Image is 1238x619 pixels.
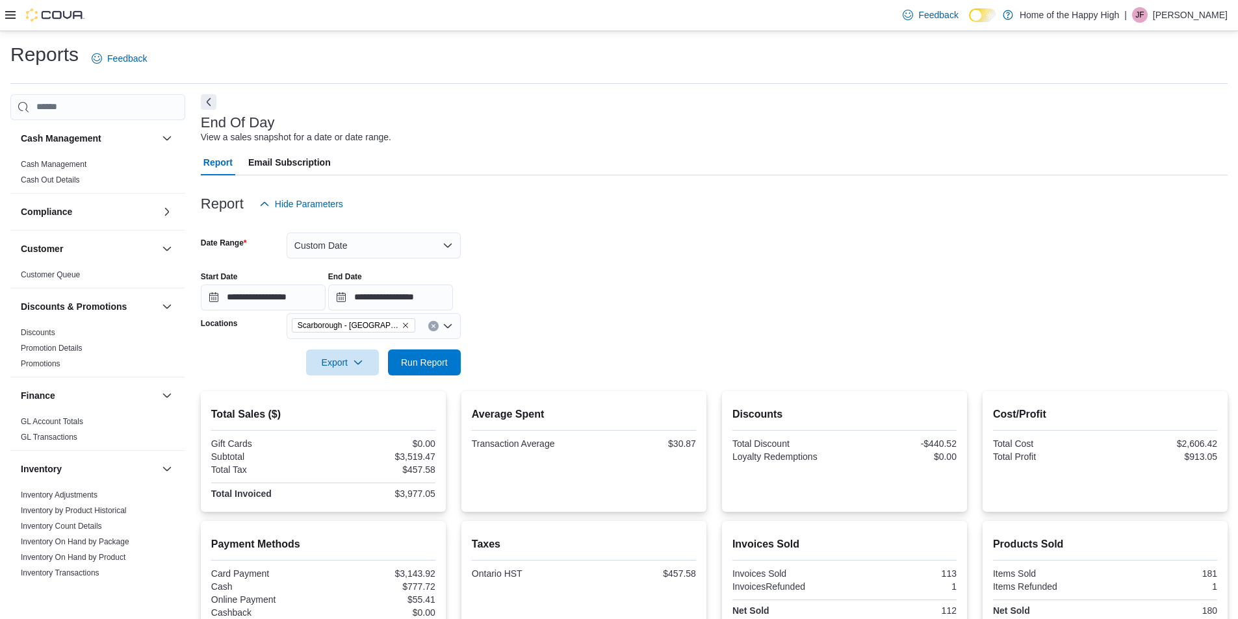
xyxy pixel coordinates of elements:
[211,594,321,605] div: Online Payment
[107,52,147,65] span: Feedback
[211,537,435,552] h2: Payment Methods
[993,438,1103,449] div: Total Cost
[21,490,97,500] span: Inventory Adjustments
[732,581,842,592] div: InvoicesRefunded
[201,115,275,131] h3: End Of Day
[292,318,415,333] span: Scarborough - Morningside Crossing - Fire & Flower
[21,505,127,516] span: Inventory by Product Historical
[21,343,83,353] span: Promotion Details
[1107,451,1217,462] div: $913.05
[443,321,453,331] button: Open list of options
[326,568,435,579] div: $3,143.92
[1135,7,1144,23] span: JF
[86,45,152,71] a: Feedback
[298,319,399,332] span: Scarborough - [GEOGRAPHIC_DATA] - Fire & Flower
[314,349,371,375] span: Export
[21,416,83,427] span: GL Account Totals
[21,160,86,169] a: Cash Management
[159,131,175,146] button: Cash Management
[159,299,175,314] button: Discounts & Promotions
[306,349,379,375] button: Export
[732,537,957,552] h2: Invoices Sold
[254,191,348,217] button: Hide Parameters
[847,581,957,592] div: 1
[993,407,1217,422] h2: Cost/Profit
[21,270,80,280] span: Customer Queue
[732,568,842,579] div: Invoices Sold
[326,488,435,499] div: $3,977.05
[388,349,461,375] button: Run Report
[211,451,321,462] div: Subtotal
[1107,438,1217,449] div: $2,606.42
[21,506,127,515] a: Inventory by Product Historical
[1153,7,1228,23] p: [PERSON_NAME]
[1107,568,1217,579] div: 181
[21,242,157,255] button: Customer
[472,568,582,579] div: Ontario HST
[201,196,244,212] h3: Report
[159,204,175,220] button: Compliance
[918,8,958,21] span: Feedback
[21,300,157,313] button: Discounts & Promotions
[21,432,77,442] span: GL Transactions
[21,433,77,442] a: GL Transactions
[203,149,233,175] span: Report
[21,462,157,475] button: Inventory
[201,318,238,329] label: Locations
[993,605,1030,616] strong: Net Sold
[159,388,175,403] button: Finance
[21,242,63,255] h3: Customer
[326,607,435,618] div: $0.00
[732,407,957,422] h2: Discounts
[21,328,55,337] a: Discounts
[211,407,435,422] h2: Total Sales ($)
[21,159,86,170] span: Cash Management
[732,605,769,616] strong: Net Sold
[847,605,957,616] div: 112
[26,8,84,21] img: Cova
[21,389,157,402] button: Finance
[993,451,1103,462] div: Total Profit
[21,537,129,547] span: Inventory On Hand by Package
[326,581,435,592] div: $777.72
[21,270,80,279] a: Customer Queue
[21,462,62,475] h3: Inventory
[10,267,185,288] div: Customer
[10,42,79,68] h1: Reports
[211,464,321,475] div: Total Tax
[21,175,80,184] a: Cash Out Details
[21,553,125,562] a: Inventory On Hand by Product
[993,568,1103,579] div: Items Sold
[211,488,272,499] strong: Total Invoiced
[21,568,99,577] a: Inventory Transactions
[248,149,331,175] span: Email Subscription
[159,241,175,257] button: Customer
[586,568,696,579] div: $457.58
[328,284,453,310] input: Press the down key to open a popover containing a calendar.
[21,132,101,145] h3: Cash Management
[21,205,72,218] h3: Compliance
[993,537,1217,552] h2: Products Sold
[287,233,461,259] button: Custom Date
[21,359,60,368] a: Promotions
[211,581,321,592] div: Cash
[211,607,321,618] div: Cashback
[10,414,185,450] div: Finance
[847,451,957,462] div: $0.00
[159,461,175,477] button: Inventory
[1020,7,1119,23] p: Home of the Happy High
[586,438,696,449] div: $30.87
[21,389,55,402] h3: Finance
[201,272,238,282] label: Start Date
[211,568,321,579] div: Card Payment
[21,132,157,145] button: Cash Management
[326,438,435,449] div: $0.00
[897,2,963,28] a: Feedback
[472,438,582,449] div: Transaction Average
[1124,7,1127,23] p: |
[21,359,60,369] span: Promotions
[201,131,391,144] div: View a sales snapshot for a date or date range.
